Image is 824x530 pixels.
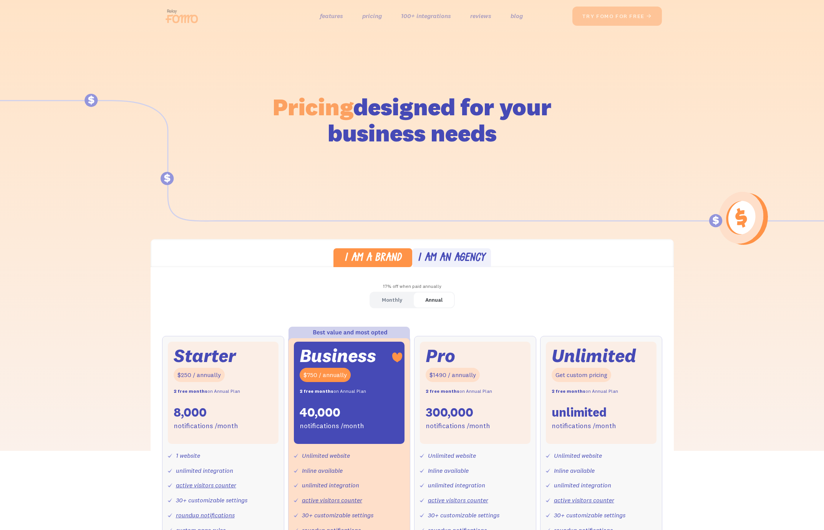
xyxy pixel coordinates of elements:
[428,480,485,491] div: unlimited integration
[302,496,362,504] a: active visitors counter
[425,294,443,306] div: Annual
[511,10,523,22] a: blog
[552,368,611,382] div: Get custom pricing
[554,510,625,521] div: 30+ customizable settings
[426,404,473,420] div: 300,000
[418,253,485,264] div: I am an agency
[572,7,662,26] a: try fomo for free
[302,465,343,476] div: Inline available
[273,92,353,121] span: Pricing
[426,388,459,394] strong: 2 free months
[300,368,351,382] div: $750 / annually
[382,294,402,306] div: Monthly
[176,511,235,519] a: roundup notifications
[401,10,451,22] a: 100+ integrations
[428,496,488,504] a: active visitors counter
[554,480,611,491] div: unlimited integration
[554,450,602,461] div: Unlimited website
[554,496,614,504] a: active visitors counter
[302,480,359,491] div: unlimited integration
[552,386,618,397] div: on Annual Plan
[552,388,585,394] strong: 2 free months
[174,347,236,364] div: Starter
[426,347,455,364] div: Pro
[554,465,595,476] div: Inline available
[300,347,376,364] div: Business
[176,481,236,489] a: active visitors counter
[552,404,607,420] div: unlimited
[174,386,240,397] div: on Annual Plan
[362,10,382,22] a: pricing
[470,10,491,22] a: reviews
[426,420,490,432] div: notifications /month
[176,450,200,461] div: 1 website
[428,450,476,461] div: Unlimited website
[300,420,364,432] div: notifications /month
[174,388,207,394] strong: 2 free months
[428,465,469,476] div: Inline available
[320,10,343,22] a: features
[176,495,247,506] div: 30+ customizable settings
[151,281,674,292] div: 17% off when paid annually
[552,347,636,364] div: Unlimited
[300,388,333,394] strong: 2 free months
[300,404,340,420] div: 40,000
[302,450,350,461] div: Unlimited website
[646,13,652,20] span: 
[426,368,480,382] div: $1490 / annually
[300,386,366,397] div: on Annual Plan
[552,420,616,432] div: notifications /month
[426,386,492,397] div: on Annual Plan
[272,94,552,146] h1: designed for your business needs
[174,404,207,420] div: 8,000
[174,420,238,432] div: notifications /month
[176,465,233,476] div: unlimited integration
[428,510,499,521] div: 30+ customizable settings
[302,510,373,521] div: 30+ customizable settings
[174,368,225,382] div: $250 / annually
[344,253,401,264] div: I am a brand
